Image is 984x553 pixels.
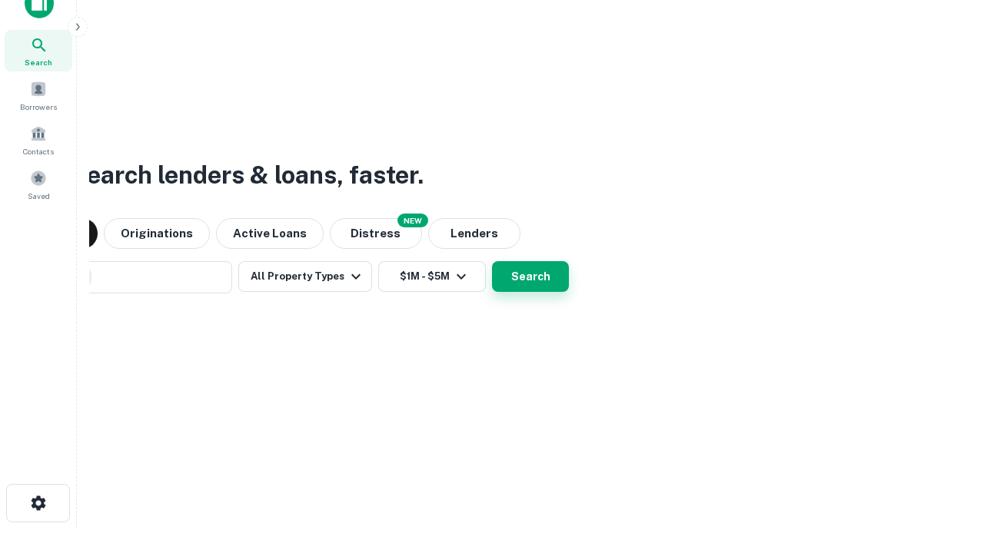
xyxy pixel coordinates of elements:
button: Search distressed loans with lien and other non-mortgage details. [330,218,422,249]
h3: Search lenders & loans, faster. [70,157,424,194]
button: $1M - $5M [378,261,486,292]
a: Search [5,30,72,71]
span: Search [25,56,52,68]
button: Active Loans [216,218,324,249]
span: Saved [28,190,50,202]
div: NEW [397,214,428,227]
button: Lenders [428,218,520,249]
button: Originations [104,218,210,249]
a: Contacts [5,119,72,161]
span: Borrowers [20,101,57,113]
a: Borrowers [5,75,72,116]
iframe: Chat Widget [907,430,984,504]
button: All Property Types [238,261,372,292]
button: Search [492,261,569,292]
a: Saved [5,164,72,205]
span: Contacts [23,145,54,157]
